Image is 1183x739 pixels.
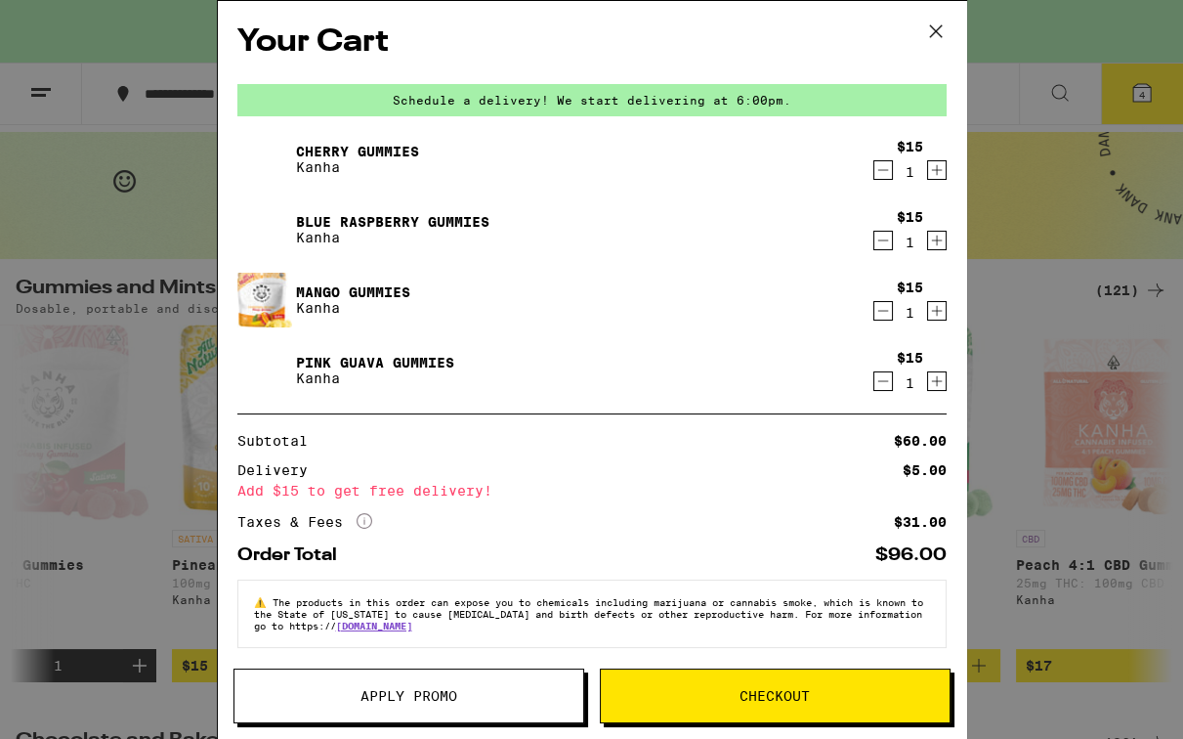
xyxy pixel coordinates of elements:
a: Blue Raspberry Gummies [296,214,489,230]
span: The products in this order can expose you to chemicals including marijuana or cannabis smoke, whi... [254,596,923,631]
button: Decrement [873,231,893,250]
a: Pink Guava Gummies [296,355,454,370]
div: Subtotal [237,434,321,448]
div: Add $15 to get free delivery! [237,484,947,498]
div: Schedule a delivery! We start delivering at 6:00pm. [237,84,947,116]
button: Decrement [873,371,893,391]
p: Kanha [296,300,410,316]
span: Checkout [739,689,810,703]
h2: Your Cart [237,21,947,65]
a: Mango Gummies [296,284,410,300]
div: 1 [897,164,923,180]
div: 1 [897,235,923,250]
p: Kanha [296,159,419,175]
div: $5.00 [903,463,947,477]
img: Mango Gummies [237,271,292,329]
div: 1 [897,305,923,321]
button: Increment [927,301,947,321]
div: Order Total [237,546,351,564]
img: Cherry Gummies [237,132,292,187]
button: Decrement [873,160,893,180]
div: 1 [897,375,923,391]
div: $15 [897,209,923,225]
a: [DOMAIN_NAME] [336,620,412,631]
div: $15 [897,350,923,366]
span: Hi. Need any help? [12,14,141,29]
div: $96.00 [875,546,947,564]
p: Kanha [296,230,489,245]
button: Increment [927,160,947,180]
div: $60.00 [894,434,947,448]
img: Pink Guava Gummies [237,343,292,398]
button: Increment [927,371,947,391]
div: $31.00 [894,515,947,529]
span: Apply Promo [360,689,457,703]
div: Taxes & Fees [237,513,372,531]
div: $15 [897,280,923,295]
img: Blue Raspberry Gummies [237,202,292,257]
button: Increment [927,231,947,250]
a: Cherry Gummies [296,144,419,159]
button: Checkout [600,669,951,723]
p: Kanha [296,370,454,386]
div: Delivery [237,463,321,477]
button: Decrement [873,301,893,321]
div: $15 [897,139,923,154]
button: Apply Promo [233,669,584,723]
span: ⚠️ [254,596,273,608]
